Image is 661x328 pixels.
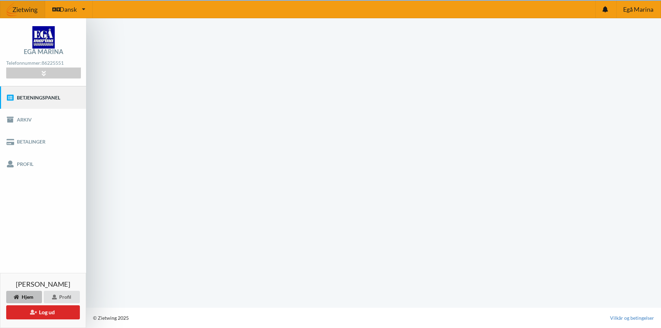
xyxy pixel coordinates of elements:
[6,59,81,68] div: Telefonnummer:
[623,6,653,12] span: Egå Marina
[32,26,55,49] img: logo
[42,60,64,66] strong: 86225551
[16,281,70,287] span: [PERSON_NAME]
[44,291,80,303] div: Profil
[610,315,654,321] a: Vilkår og betingelser
[6,305,80,319] button: Log ud
[24,49,63,55] div: Egå Marina
[60,6,77,12] span: Dansk
[6,291,42,303] div: Hjem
